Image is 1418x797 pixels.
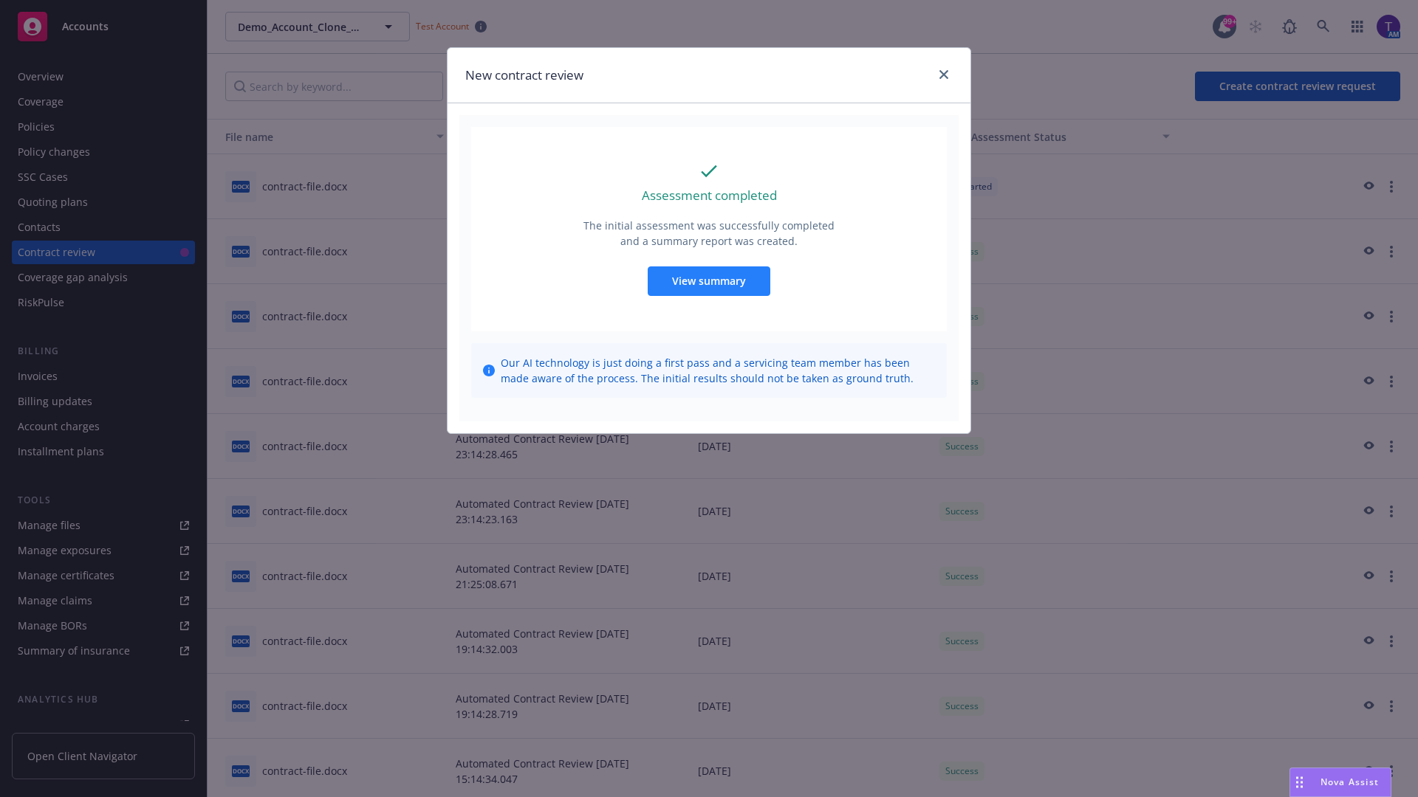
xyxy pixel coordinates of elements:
p: Assessment completed [642,186,777,205]
span: Nova Assist [1321,776,1379,788]
p: The initial assessment was successfully completed and a summary report was created. [582,218,836,249]
button: View summary [648,266,770,296]
button: Nova Assist [1289,767,1391,797]
a: close [935,66,953,83]
h1: New contract review [465,66,583,85]
span: View summary [672,274,746,288]
span: Our AI technology is just doing a first pass and a servicing team member has been made aware of t... [501,355,935,386]
div: Drag to move [1290,768,1309,796]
